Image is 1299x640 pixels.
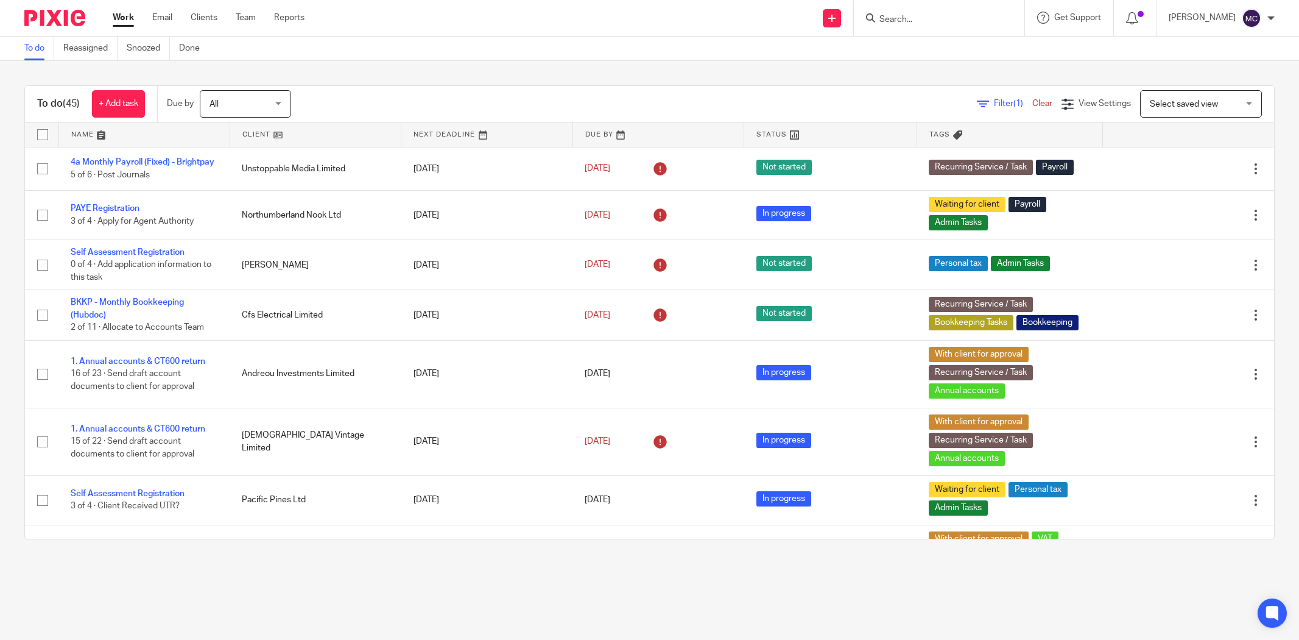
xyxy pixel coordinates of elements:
span: Recurring Service / Task [929,433,1033,448]
span: Tags [929,131,950,138]
td: [DATE] [401,240,572,290]
span: Annual accounts [929,383,1005,399]
span: 3 of 4 · Apply for Agent Authority [71,217,194,226]
a: 1. Annual accounts & CT600 return [71,425,205,433]
span: Admin Tasks [929,215,988,230]
span: All [209,100,219,108]
span: Recurring Service / Task [929,365,1033,380]
a: To do [24,37,54,60]
a: Done [179,37,209,60]
p: Due by [167,98,194,110]
td: Ksg Enterprises Limited [230,525,401,574]
span: [DATE] [585,165,610,173]
span: (1) [1013,99,1023,108]
span: With client for approval [929,532,1029,547]
span: Waiting for client [929,482,1005,497]
a: PAYE Registration [71,204,139,213]
h1: To do [37,98,80,110]
span: [DATE] [585,311,610,319]
td: [DATE] [401,147,572,190]
td: Andreou Investments Limited [230,340,401,408]
span: Not started [756,160,812,175]
span: In progress [756,433,811,448]
span: Waiting for client [929,197,1005,212]
span: Bookkeeping [1016,315,1079,330]
span: View Settings [1079,99,1131,108]
span: Admin Tasks [929,500,988,516]
a: Reports [274,12,305,24]
td: Pacific Pines Ltd [230,475,401,525]
span: Not started [756,306,812,321]
span: Recurring Service / Task [929,160,1033,175]
a: Self Assessment Registration [71,489,185,498]
td: [DATE] [401,525,572,574]
span: 0 of 4 · Add application information to this task [71,261,211,282]
a: Team [236,12,256,24]
a: Email [152,12,172,24]
td: [DATE] [401,190,572,240]
span: 3 of 4 · Client Received UTR? [71,502,180,511]
a: Reassigned [63,37,118,60]
a: Clear [1032,99,1052,108]
span: In progress [756,206,811,221]
span: Payroll [1036,160,1074,175]
span: [DATE] [585,211,610,219]
span: 15 of 22 · Send draft account documents to client for approval [71,437,194,458]
td: Cfs Electrical Limited [230,290,401,340]
span: Recurring Service / Task [929,297,1033,312]
span: With client for approval [929,347,1029,362]
span: In progress [756,491,811,507]
a: BKKP - Monthly Bookkeeping (Hubdoc) [71,298,184,319]
span: In progress [756,365,811,380]
span: 16 of 23 · Send draft account documents to client for approval [71,369,194,391]
td: [DATE] [401,408,572,475]
a: 1. Annual accounts & CT600 return [71,357,205,366]
a: Snoozed [127,37,170,60]
span: 2 of 11 · Allocate to Accounts Team [71,323,204,332]
span: Admin Tasks [991,256,1050,271]
span: Get Support [1054,13,1101,22]
p: [PERSON_NAME] [1169,12,1236,24]
span: [DATE] [585,437,610,446]
a: 4a Monthly Payroll (Fixed) - Brightpay [71,158,214,166]
span: [DATE] [585,370,610,379]
span: Not started [756,256,812,271]
input: Search [878,15,988,26]
span: [DATE] [585,260,610,269]
span: [DATE] [585,496,610,505]
span: VAT [1032,532,1058,547]
span: Bookkeeping Tasks [929,315,1013,330]
span: Payroll [1009,197,1046,212]
span: With client for approval [929,414,1029,430]
a: Self Assessment Registration [71,248,185,257]
span: Annual accounts [929,451,1005,466]
a: + Add task [92,90,145,118]
span: Personal tax [929,256,988,271]
img: svg%3E [1242,9,1261,28]
td: [DEMOGRAPHIC_DATA] Vintage Limited [230,408,401,475]
a: Work [113,12,134,24]
a: Clients [191,12,217,24]
span: (45) [63,99,80,108]
td: [PERSON_NAME] [230,240,401,290]
span: Filter [994,99,1032,108]
td: Unstoppable Media Limited [230,147,401,190]
span: Personal tax [1009,482,1068,497]
td: [DATE] [401,475,572,525]
img: Pixie [24,10,85,26]
td: Northumberland Nook Ltd [230,190,401,240]
td: [DATE] [401,340,572,408]
span: Select saved view [1150,100,1218,108]
span: 5 of 6 · Post Journals [71,171,150,179]
td: [DATE] [401,290,572,340]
